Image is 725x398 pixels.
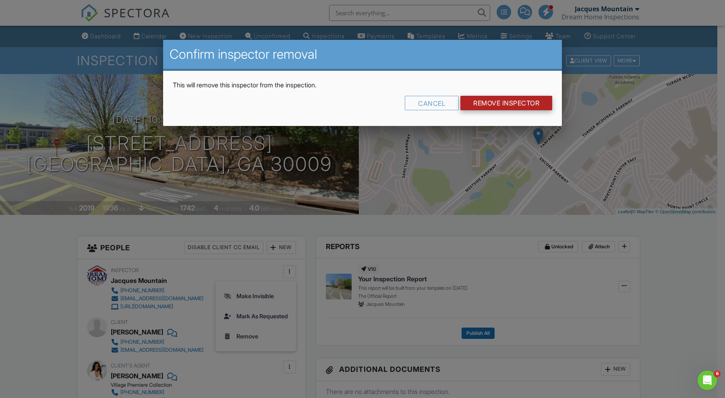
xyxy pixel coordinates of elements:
[460,96,552,110] input: Remove Inspector
[405,96,459,110] div: Cancel
[698,371,717,390] iframe: Intercom live chat
[173,80,552,89] p: This will remove this inspector from the inspection.
[170,46,555,62] h2: Confirm inspector removal
[714,371,721,377] span: 6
